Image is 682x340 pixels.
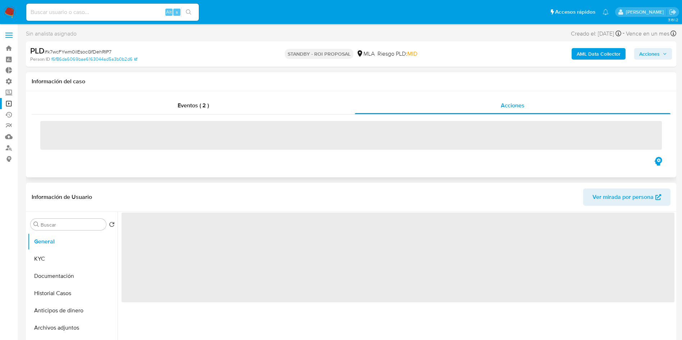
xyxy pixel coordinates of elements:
[30,56,50,62] b: Person ID
[626,9,667,15] p: gustavo.deseta@mercadolibre.com
[109,222,115,229] button: Volver al orden por defecto
[407,50,417,58] span: MID
[26,30,77,38] span: Sin analista asignado
[41,222,103,228] input: Buscar
[28,250,118,267] button: KYC
[28,267,118,285] button: Documentación
[583,188,670,206] button: Ver mirada por persona
[555,8,595,16] span: Accesos rápidos
[176,9,178,15] span: s
[51,56,137,62] a: f6f86da6069bae6163044ad5a3b0b2d6
[181,7,196,17] button: search-icon
[28,319,118,336] button: Archivos adjuntos
[577,48,621,60] b: AML Data Collector
[26,8,199,17] input: Buscar usuario o caso...
[32,78,670,85] h1: Información del caso
[377,50,417,58] span: Riesgo PLD:
[592,188,654,206] span: Ver mirada por persona
[33,222,39,227] button: Buscar
[28,302,118,319] button: Anticipos de dinero
[501,101,525,110] span: Acciones
[356,50,375,58] div: MLA
[669,8,677,16] a: Salir
[572,48,626,60] button: AML Data Collector
[28,233,118,250] button: General
[571,29,621,38] div: Creado el: [DATE]
[639,48,660,60] span: Acciones
[623,29,624,38] span: -
[166,9,172,15] span: Alt
[626,30,669,38] span: Vence en un mes
[30,45,45,56] b: PLD
[28,285,118,302] button: Historial Casos
[603,9,609,15] a: Notificaciones
[634,48,672,60] button: Acciones
[178,101,209,110] span: Eventos ( 2 )
[40,121,662,150] span: ‌
[32,194,92,201] h1: Información de Usuario
[45,48,111,55] span: # k7wcFYwm0ilEsocGfDehRIP7
[122,213,674,302] span: ‌
[285,49,353,59] p: STANDBY - ROI PROPOSAL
